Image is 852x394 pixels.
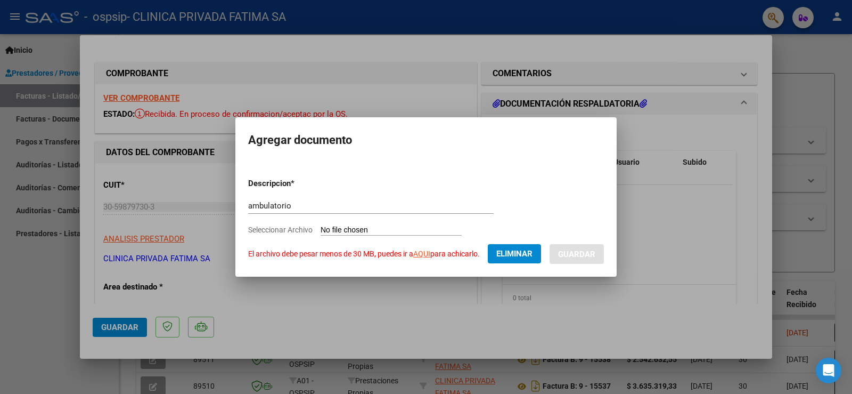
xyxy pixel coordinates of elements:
[248,130,604,150] h2: Agregar documento
[550,244,604,264] button: Guardar
[488,244,541,263] button: Eliminar
[248,250,480,258] span: El archivo debe pesar menos de 30 MB, puedes ir a para achicarlo.
[558,250,595,259] span: Guardar
[816,358,841,383] div: Open Intercom Messenger
[248,178,355,190] p: Descripcion
[413,250,430,258] a: AQUI
[496,249,532,259] span: Eliminar
[248,226,313,234] span: Seleccionar Archivo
